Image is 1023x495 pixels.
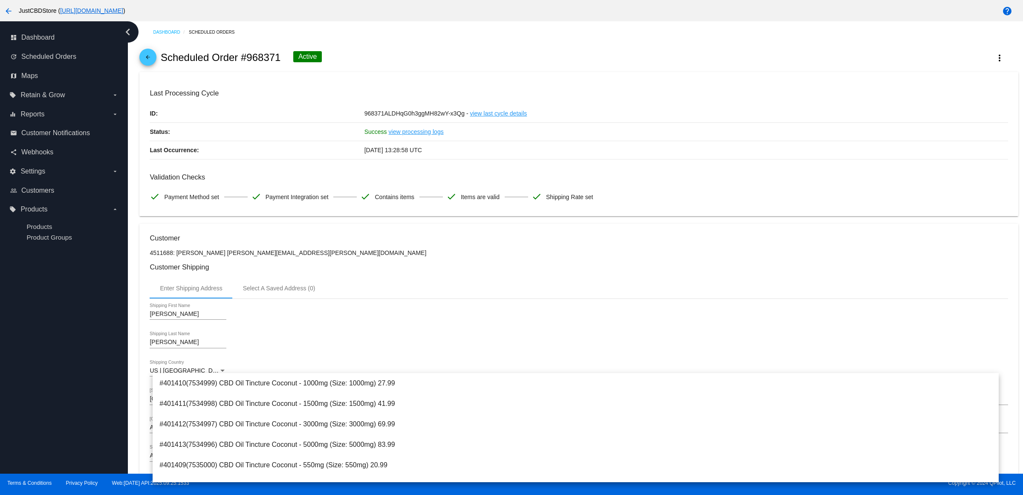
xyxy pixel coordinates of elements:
a: Dashboard [153,26,189,39]
a: update Scheduled Orders [10,50,118,64]
a: view processing logs [389,123,444,141]
mat-icon: arrow_back [3,6,14,16]
i: arrow_drop_down [112,168,118,175]
input: Shipping Street 2 [150,424,1008,431]
p: Last Occurrence: [150,141,364,159]
mat-icon: check [150,191,160,202]
a: [URL][DOMAIN_NAME] [60,7,123,14]
div: Active [293,51,322,62]
span: 968371ALDHqG0h3ggMH82wY-x3Qg - [364,110,468,117]
mat-icon: more_vert [994,53,1005,63]
span: Dashboard [21,34,55,41]
mat-icon: arrow_back [143,54,153,64]
span: Payment Integration set [266,188,329,206]
p: 4511688: [PERSON_NAME] [PERSON_NAME][EMAIL_ADDRESS][PERSON_NAME][DOMAIN_NAME] [150,249,1008,256]
i: map [10,72,17,79]
span: Products [20,206,47,213]
span: Customer Notifications [21,129,90,137]
span: Success [364,128,387,135]
div: Select A Saved Address (0) [243,285,315,292]
p: ID: [150,104,364,122]
span: Shipping Rate set [546,188,593,206]
span: #401412(7534997) CBD Oil Tincture Coconut - 3000mg (Size: 3000mg) 69.99 [159,414,992,434]
span: #401411(7534998) CBD Oil Tincture Coconut - 1500mg (Size: 1500mg) 41.99 [159,394,992,414]
span: Contains items [375,188,414,206]
mat-icon: check [360,191,370,202]
h3: Validation Checks [150,173,1008,181]
i: local_offer [9,92,16,98]
i: arrow_drop_down [112,92,118,98]
span: #401409(7535000) CBD Oil Tincture Coconut - 550mg (Size: 550mg) 20.99 [159,455,992,475]
span: Copyright © 2024 QPilot, LLC [519,480,1016,486]
span: Payment Method set [164,188,219,206]
a: share Webhooks [10,145,118,159]
span: JustCBDStore ( ) [19,7,125,14]
i: equalizer [9,111,16,118]
input: Shipping Last Name [150,339,226,346]
input: Shipping First Name [150,311,226,318]
span: Maps [21,72,38,80]
span: Scheduled Orders [21,53,76,61]
a: Products [26,223,52,230]
input: Shipping Street 1 [150,396,1008,402]
a: email Customer Notifications [10,126,118,140]
h3: Customer [150,234,1008,242]
mat-icon: help [1002,6,1012,16]
h2: Scheduled Order #968371 [161,52,281,64]
a: people_outline Customers [10,184,118,197]
span: Retain & Grow [20,91,65,99]
input: Shipping City [150,452,226,459]
i: people_outline [10,187,17,194]
span: Customers [21,187,54,194]
span: Webhooks [21,148,53,156]
i: arrow_drop_down [112,111,118,118]
a: Product Groups [26,234,72,241]
a: Privacy Policy [66,480,98,486]
i: email [10,130,17,136]
mat-icon: check [446,191,457,202]
span: #401410(7534999) CBD Oil Tincture Coconut - 1000mg (Size: 1000mg) 27.99 [159,373,992,394]
h3: Last Processing Cycle [150,89,1008,97]
i: local_offer [9,206,16,213]
span: US | [GEOGRAPHIC_DATA] [150,367,225,374]
a: Web:[DATE] API:2025.09.25.1533 [112,480,189,486]
mat-icon: check [532,191,542,202]
a: view last cycle details [470,104,527,122]
span: Items are valid [461,188,500,206]
a: Scheduled Orders [189,26,242,39]
span: [DATE] 13:28:58 UTC [364,147,422,153]
i: settings [9,168,16,175]
a: Terms & Conditions [7,480,52,486]
mat-select: Shipping Country [150,368,226,374]
mat-icon: check [251,191,261,202]
div: Enter Shipping Address [160,285,222,292]
span: Settings [20,168,45,175]
p: Status: [150,123,364,141]
a: map Maps [10,69,118,83]
i: dashboard [10,34,17,41]
h3: Customer Shipping [150,263,1008,271]
span: #401413(7534996) CBD Oil Tincture Coconut - 5000mg (Size: 5000mg) 83.99 [159,434,992,455]
i: arrow_drop_down [112,206,118,213]
i: update [10,53,17,60]
span: Reports [20,110,44,118]
i: chevron_left [121,25,135,39]
a: dashboard Dashboard [10,31,118,44]
i: share [10,149,17,156]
